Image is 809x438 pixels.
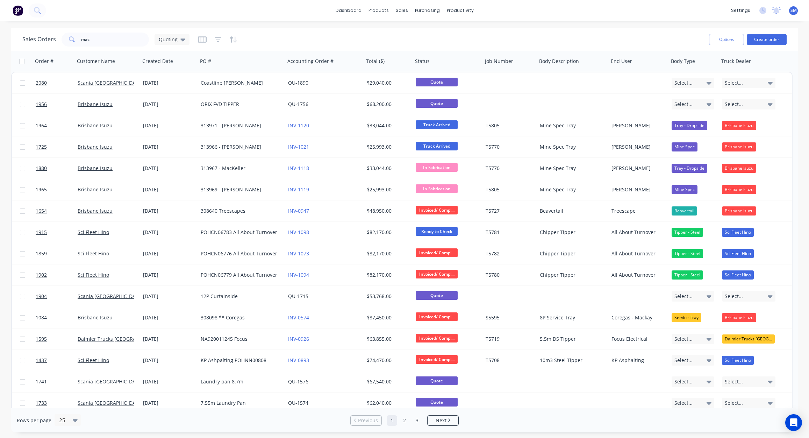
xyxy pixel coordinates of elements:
div: Laundry pan 8.7m [201,378,278,385]
div: [DATE] [143,143,195,150]
div: POHCN06776 All About Turnover [201,250,278,257]
a: Page 3 [412,415,422,426]
span: 1902 [36,271,47,278]
a: 1880 [36,158,78,179]
a: QU-1576 [288,378,308,385]
div: Daimler Trucks [GEOGRAPHIC_DATA] [722,334,775,344]
div: T5708 [486,357,532,364]
div: Order # [35,58,53,65]
a: 1725 [36,136,78,157]
a: Previous page [351,417,381,424]
span: Previous [358,417,378,424]
span: 1915 [36,229,47,236]
div: $62,040.00 [367,400,408,407]
span: Truck Arrived [416,120,458,129]
div: Tipper - Steel [672,270,703,280]
span: Next [436,417,446,424]
div: $33,044.00 [367,165,408,172]
div: 7.55m Laundry Pan [201,400,278,407]
span: 1725 [36,143,47,150]
div: T5805 [486,186,532,193]
a: QU-1574 [288,400,308,406]
div: products [365,5,392,16]
a: QU-1756 [288,101,308,107]
h1: Sales Orders [22,36,56,43]
span: Truck Arrived [416,142,458,150]
span: Quote [416,291,458,300]
div: $25,993.00 [367,186,408,193]
a: Sci Fleet Hino [78,271,109,278]
div: Mine Spec Tray [540,122,603,129]
div: 10m3 Steel Tipper [540,357,603,364]
div: 313966 - [PERSON_NAME] [201,143,278,150]
a: 1956 [36,94,78,115]
div: T5727 [486,207,532,214]
div: Body Description [539,58,579,65]
span: 1956 [36,101,47,108]
a: 1915 [36,222,78,243]
img: Factory [13,5,23,16]
div: [DATE] [143,335,195,342]
div: T5719 [486,335,532,342]
span: In Fabrication [416,184,458,193]
div: T5780 [486,271,532,278]
a: dashboard [332,5,365,16]
div: [DATE] [143,101,195,108]
div: $87,450.00 [367,314,408,321]
span: 1965 [36,186,47,193]
a: Next page [428,417,458,424]
a: Brisbane Isuzu [78,186,113,193]
a: 1859 [36,243,78,264]
div: Brisbane Isuzu [722,121,756,130]
div: sales [392,5,411,16]
span: Select... [725,400,743,407]
div: Total ($) [366,58,385,65]
div: [DATE] [143,314,195,321]
div: T5782 [486,250,532,257]
div: POHCN06783 All About Turnover [201,229,278,236]
div: Sci Fleet Hino [722,228,754,237]
div: 313969 - [PERSON_NAME] [201,186,278,193]
div: Chipper Tipper [540,271,603,278]
div: Brisbane Isuzu [722,313,756,322]
a: INV-0947 [288,207,309,214]
span: 1437 [36,357,47,364]
a: 1437 [36,350,78,371]
a: INV-1118 [288,165,309,171]
div: Accounting Order # [287,58,334,65]
span: Select... [674,79,693,86]
div: Mine Spec Tray [540,165,603,172]
span: Select... [674,101,693,108]
span: Quote [416,99,458,108]
a: Sci Fleet Hino [78,229,109,235]
div: Coastline [PERSON_NAME] [201,79,278,86]
div: [DATE] [143,378,195,385]
span: Invoiced/ Compl... [416,312,458,321]
div: Created Date [142,58,173,65]
a: 1733 [36,393,78,414]
div: $67,540.00 [367,378,408,385]
span: Select... [674,293,693,300]
div: Job Number [485,58,513,65]
a: INV-1094 [288,271,309,278]
span: SM [790,7,797,14]
div: [DATE] [143,207,195,214]
span: 1859 [36,250,47,257]
span: Quote [416,398,458,407]
div: T5770 [486,165,532,172]
div: [DATE] [143,79,195,86]
div: KP Asphalting [611,357,663,364]
div: Sci Fleet Hino [722,249,754,258]
div: All About Turnover [611,271,663,278]
div: $82,170.00 [367,250,408,257]
span: Select... [725,79,743,86]
div: $29,040.00 [367,79,408,86]
a: INV-1119 [288,186,309,193]
div: Coregas - Mackay [611,314,663,321]
div: [DATE] [143,122,195,129]
a: 1904 [36,286,78,307]
a: Scania [GEOGRAPHIC_DATA] [78,378,143,385]
div: Tipper - Steel [672,228,703,237]
div: Body Type [671,58,695,65]
div: Tray - Dropside [672,121,707,130]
